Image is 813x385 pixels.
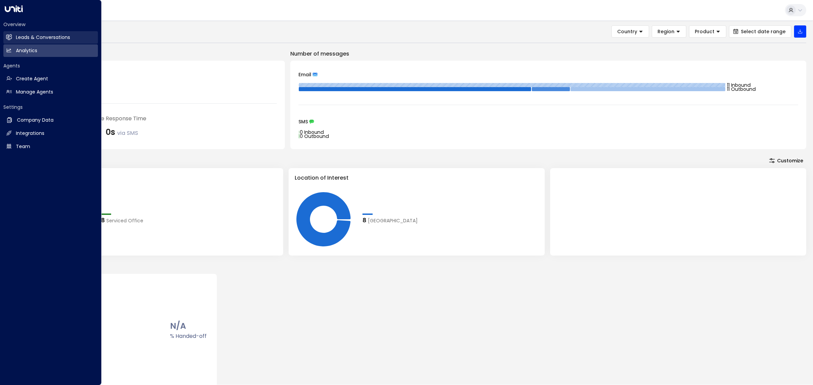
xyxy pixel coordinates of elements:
h2: Manage Agents [16,88,53,96]
span: Select date range [741,29,786,34]
p: Conversion Metrics [27,262,806,270]
button: Customize [766,156,806,165]
tspan: 0 Inbound [300,129,324,136]
button: Product [689,25,726,38]
span: Gracechurch Street [368,217,418,224]
h2: Analytics [16,47,37,54]
h3: Product of Interest [33,174,277,182]
div: SMS [298,119,798,124]
span: Country [617,28,637,35]
div: 8 [362,216,367,225]
div: 8Serviced Office [101,216,186,225]
h3: Location of Interest [295,174,539,182]
a: Leads & Conversations [3,31,98,44]
h2: Overview [3,21,98,28]
button: Country [611,25,649,38]
div: [PERSON_NAME] Average Response Time [35,115,277,123]
span: Region [658,28,674,35]
span: Email [298,72,311,77]
div: 8Gracechurch Street [362,216,447,225]
h2: Agents [3,62,98,69]
tspan: 11 Inbound [727,82,751,88]
label: % Handed-off [170,332,207,340]
button: Select date range [729,25,791,38]
h2: Leads & Conversations [16,34,70,41]
h2: Integrations [16,130,44,137]
a: Manage Agents [3,86,98,98]
p: Engagement Metrics [27,50,285,58]
a: Create Agent [3,73,98,85]
h2: Team [16,143,30,150]
button: Region [652,25,686,38]
span: Serviced Office [106,217,143,224]
a: Team [3,140,98,153]
span: via SMS [117,129,138,137]
h2: Company Data [17,117,54,124]
a: Integrations [3,127,98,140]
h2: Create Agent [16,75,48,82]
div: Number of Inquiries [35,69,277,77]
h2: Settings [3,104,98,110]
div: 0s [106,126,138,138]
span: N/A [170,320,207,332]
tspan: 0 Outbound [300,133,329,140]
p: Number of messages [290,50,806,58]
span: Product [695,28,714,35]
tspan: 11 Outbound [727,86,756,93]
a: Company Data [3,114,98,126]
div: 8 [101,216,105,225]
a: Analytics [3,44,98,57]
